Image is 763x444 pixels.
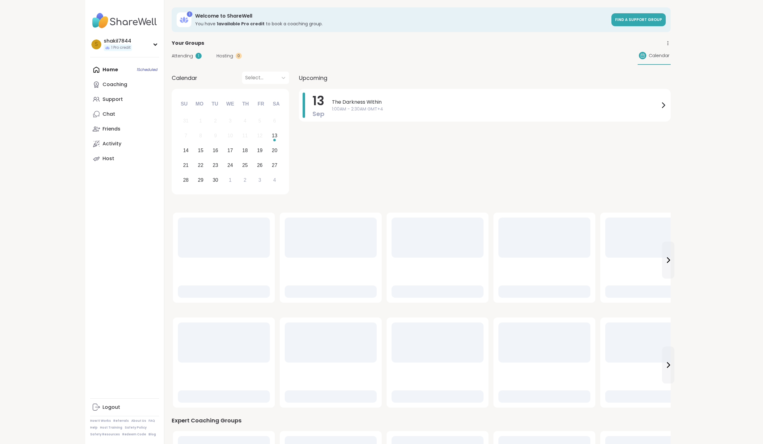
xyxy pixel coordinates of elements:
div: Logout [103,404,120,411]
span: Your Groups [172,39,204,47]
div: Host [103,155,114,162]
div: Choose Saturday, September 20th, 2025 [268,144,281,157]
div: Choose Saturday, September 13th, 2025 [268,129,281,143]
div: 1 [229,176,232,184]
div: 29 [198,176,203,184]
div: Coaching [103,81,127,88]
div: Friends [103,126,120,132]
a: Chat [90,107,159,122]
div: 21 [183,161,189,169]
div: Expert Coaching Groups [172,416,671,425]
div: Choose Tuesday, September 16th, 2025 [209,144,222,157]
span: Find a support group [615,17,662,22]
h3: You have to book a coaching group. [195,21,608,27]
div: Mo [193,97,206,111]
div: 9 [214,131,217,140]
div: Fr [254,97,268,111]
a: About Us [131,419,146,423]
div: Not available Friday, September 5th, 2025 [253,114,266,128]
span: 1 Pro credit [111,45,131,50]
div: Not available Thursday, September 11th, 2025 [238,129,252,143]
div: Choose Thursday, September 25th, 2025 [238,159,252,172]
a: Logout [90,400,159,415]
a: Safety Policy [125,425,147,430]
div: Activity [103,140,121,147]
a: FAQ [149,419,155,423]
div: 16 [213,146,218,155]
div: 0 [236,53,242,59]
div: Choose Sunday, September 14th, 2025 [179,144,193,157]
a: Friends [90,122,159,136]
div: Tu [208,97,222,111]
div: Choose Monday, September 29th, 2025 [194,173,207,187]
div: 23 [213,161,218,169]
div: Choose Saturday, October 4th, 2025 [268,173,281,187]
div: Not available Sunday, September 7th, 2025 [179,129,193,143]
div: 18 [242,146,248,155]
span: Calendar [649,52,669,59]
a: Find a support group [611,13,666,26]
div: 1 [187,11,192,17]
div: 24 [228,161,233,169]
span: Attending [172,53,193,59]
span: 1:00AM - 2:30AM GMT+4 [332,106,660,112]
div: 26 [257,161,262,169]
div: Choose Wednesday, October 1st, 2025 [224,173,237,187]
div: Su [177,97,191,111]
div: 1 [195,53,202,59]
div: We [223,97,237,111]
a: Redeem Code [122,432,146,437]
div: 4 [244,117,246,125]
div: Choose Wednesday, September 17th, 2025 [224,144,237,157]
div: 22 [198,161,203,169]
div: shakil7844 [104,38,132,44]
div: 3 [229,117,232,125]
div: Not available Monday, September 1st, 2025 [194,114,207,128]
div: Th [239,97,252,111]
div: Not available Thursday, September 4th, 2025 [238,114,252,128]
div: Support [103,96,123,103]
div: 15 [198,146,203,155]
div: 6 [273,117,276,125]
div: Choose Monday, September 15th, 2025 [194,144,207,157]
div: 28 [183,176,189,184]
div: Choose Friday, September 19th, 2025 [253,144,266,157]
a: Safety Resources [90,432,120,437]
a: Host [90,151,159,166]
div: Choose Wednesday, September 24th, 2025 [224,159,237,172]
div: Choose Tuesday, September 23rd, 2025 [209,159,222,172]
div: 17 [228,146,233,155]
div: 5 [258,117,261,125]
div: 3 [258,176,261,184]
div: 12 [257,131,262,140]
a: Help [90,425,98,430]
div: Not available Tuesday, September 9th, 2025 [209,129,222,143]
div: Choose Saturday, September 27th, 2025 [268,159,281,172]
div: Not available Sunday, August 31st, 2025 [179,114,193,128]
span: Upcoming [299,74,327,82]
div: Choose Monday, September 22nd, 2025 [194,159,207,172]
div: 8 [199,131,202,140]
div: Not available Friday, September 12th, 2025 [253,129,266,143]
div: 7 [184,131,187,140]
div: 13 [272,131,277,140]
div: month 2025-09 [178,114,282,187]
div: Choose Sunday, September 21st, 2025 [179,159,193,172]
div: 11 [242,131,248,140]
div: Chat [103,111,115,118]
div: 20 [272,146,277,155]
a: Blog [149,432,156,437]
div: Not available Wednesday, September 10th, 2025 [224,129,237,143]
div: 2 [214,117,217,125]
span: Calendar [172,74,197,82]
div: Choose Friday, October 3rd, 2025 [253,173,266,187]
div: Choose Sunday, September 28th, 2025 [179,173,193,187]
a: Activity [90,136,159,151]
div: Choose Thursday, October 2nd, 2025 [238,173,252,187]
h3: Welcome to ShareWell [195,13,608,19]
div: Choose Tuesday, September 30th, 2025 [209,173,222,187]
a: Support [90,92,159,107]
div: 10 [228,131,233,140]
div: 25 [242,161,248,169]
div: Not available Tuesday, September 2nd, 2025 [209,114,222,128]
